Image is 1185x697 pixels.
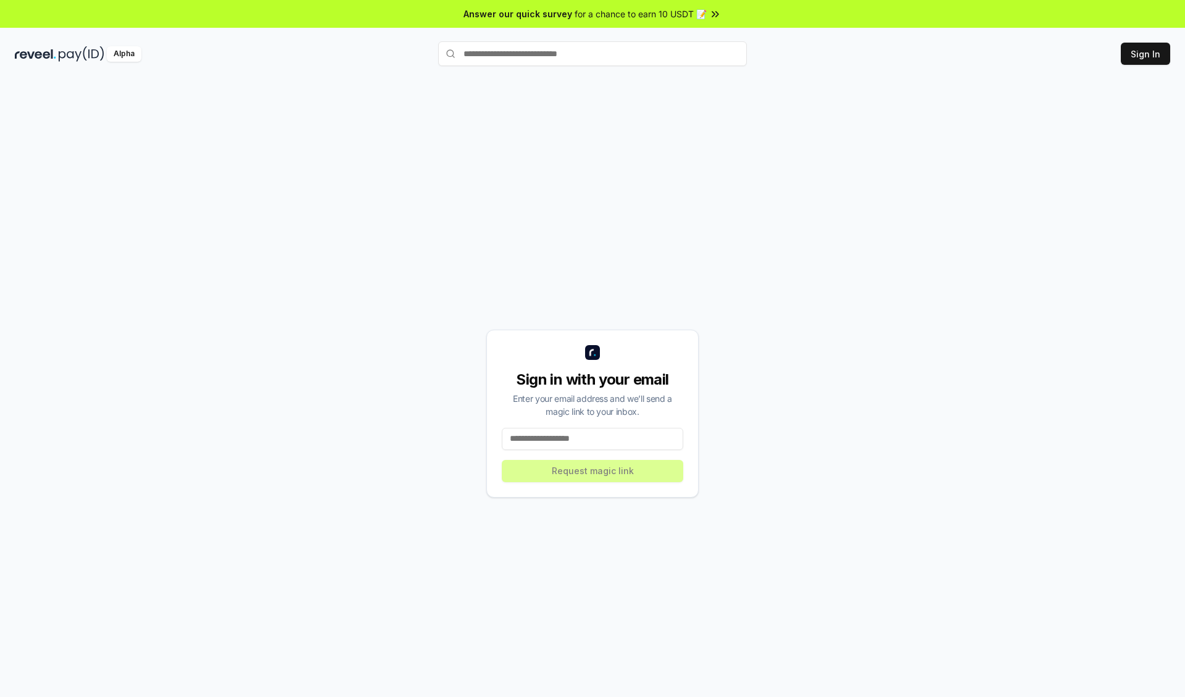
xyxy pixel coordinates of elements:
div: Enter your email address and we’ll send a magic link to your inbox. [502,392,683,418]
div: Alpha [107,46,141,62]
span: for a chance to earn 10 USDT 📝 [575,7,707,20]
img: logo_small [585,345,600,360]
img: reveel_dark [15,46,56,62]
img: pay_id [59,46,104,62]
div: Sign in with your email [502,370,683,390]
button: Sign In [1121,43,1170,65]
span: Answer our quick survey [464,7,572,20]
